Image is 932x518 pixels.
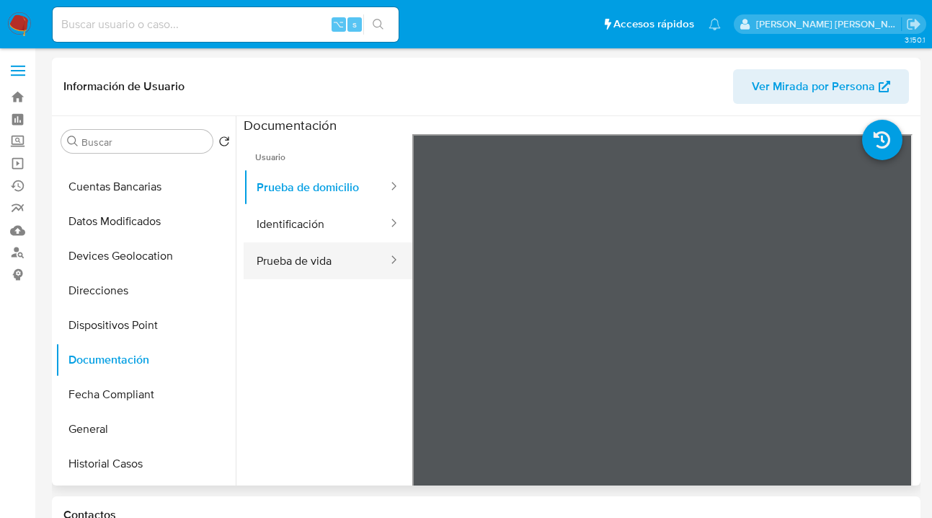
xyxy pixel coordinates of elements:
[56,273,236,308] button: Direcciones
[53,15,399,34] input: Buscar usuario o caso...
[709,18,721,30] a: Notificaciones
[56,377,236,412] button: Fecha Compliant
[63,79,185,94] h1: Información de Usuario
[906,17,921,32] a: Salir
[733,69,909,104] button: Ver Mirada por Persona
[352,17,357,31] span: s
[81,136,207,149] input: Buscar
[56,170,236,204] button: Cuentas Bancarias
[363,14,393,35] button: search-icon
[56,343,236,377] button: Documentación
[56,204,236,239] button: Datos Modificados
[756,17,902,31] p: juanpablo.jfernandez@mercadolibre.com
[56,447,236,481] button: Historial Casos
[56,308,236,343] button: Dispositivos Point
[333,17,344,31] span: ⌥
[67,136,79,147] button: Buscar
[56,412,236,447] button: General
[56,239,236,273] button: Devices Geolocation
[613,17,694,32] span: Accesos rápidos
[218,136,230,152] button: Volver al orden por defecto
[56,481,236,516] button: Historial Riesgo PLD
[752,69,875,104] span: Ver Mirada por Persona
